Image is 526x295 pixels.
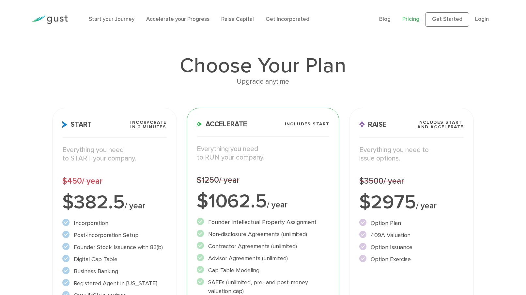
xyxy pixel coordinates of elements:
[197,242,329,251] li: Contractor Agreements (unlimited)
[130,120,166,129] span: Incorporate in 2 Minutes
[82,176,102,186] span: / year
[266,16,309,22] a: Get Incorporated
[285,122,330,126] span: Includes START
[475,16,489,22] a: Login
[417,120,464,129] span: Includes START and ACCELERATE
[62,267,167,276] li: Business Banking
[359,193,464,212] div: $2975
[62,146,167,163] p: Everything you need to START your company.
[52,76,474,87] div: Upgrade anytime
[221,16,254,22] a: Raise Capital
[52,55,474,76] h1: Choose Your Plan
[62,255,167,264] li: Digital Cap Table
[62,176,102,186] span: $450
[62,121,67,128] img: Start Icon X2
[359,231,464,240] li: 409A Valuation
[197,121,202,127] img: Accelerate Icon
[197,145,329,162] p: Everything you need to RUN your company.
[359,121,387,128] span: Raise
[62,219,167,228] li: Incorporation
[197,254,329,263] li: Advisor Agreements (unlimited)
[379,16,391,22] a: Blog
[62,121,92,128] span: Start
[62,243,167,252] li: Founder Stock Issuance with 83(b)
[359,146,464,163] p: Everything you need to issue options.
[219,175,240,185] span: / year
[359,121,365,128] img: Raise Icon
[125,201,145,211] span: / year
[31,15,68,24] img: Gust Logo
[197,175,240,185] span: $1250
[197,192,329,211] div: $1062.5
[359,243,464,252] li: Option Issuance
[359,176,404,186] span: $3500
[383,176,404,186] span: / year
[62,193,167,212] div: $382.5
[62,231,167,240] li: Post-incorporation Setup
[197,121,247,128] span: Accelerate
[267,200,287,210] span: / year
[402,16,419,22] a: Pricing
[197,230,329,239] li: Non-disclosure Agreements (unlimited)
[89,16,134,22] a: Start your Journey
[359,219,464,228] li: Option Plan
[425,12,469,27] a: Get Started
[359,255,464,264] li: Option Exercise
[416,201,437,211] span: / year
[197,218,329,227] li: Founder Intellectual Property Assignment
[146,16,209,22] a: Accelerate your Progress
[197,266,329,275] li: Cap Table Modeling
[62,279,167,288] li: Registered Agent in [US_STATE]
